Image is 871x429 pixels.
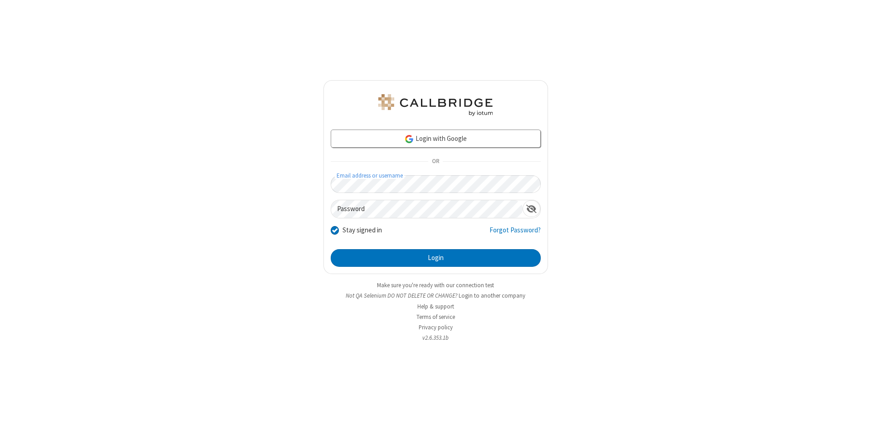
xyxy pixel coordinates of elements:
a: Terms of service [416,313,455,321]
img: QA Selenium DO NOT DELETE OR CHANGE [377,94,494,116]
div: Show password [523,200,540,217]
li: v2.6.353.1b [323,333,548,342]
input: Password [331,200,523,218]
img: google-icon.png [404,134,414,144]
a: Privacy policy [419,323,453,331]
li: Not QA Selenium DO NOT DELETE OR CHANGE? [323,291,548,300]
input: Email address or username [331,175,541,193]
span: OR [428,155,443,168]
a: Login with Google [331,130,541,148]
button: Login [331,249,541,267]
a: Help & support [417,303,454,310]
button: Login to another company [459,291,525,300]
a: Make sure you're ready with our connection test [377,281,494,289]
a: Forgot Password? [489,225,541,242]
label: Stay signed in [343,225,382,236]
